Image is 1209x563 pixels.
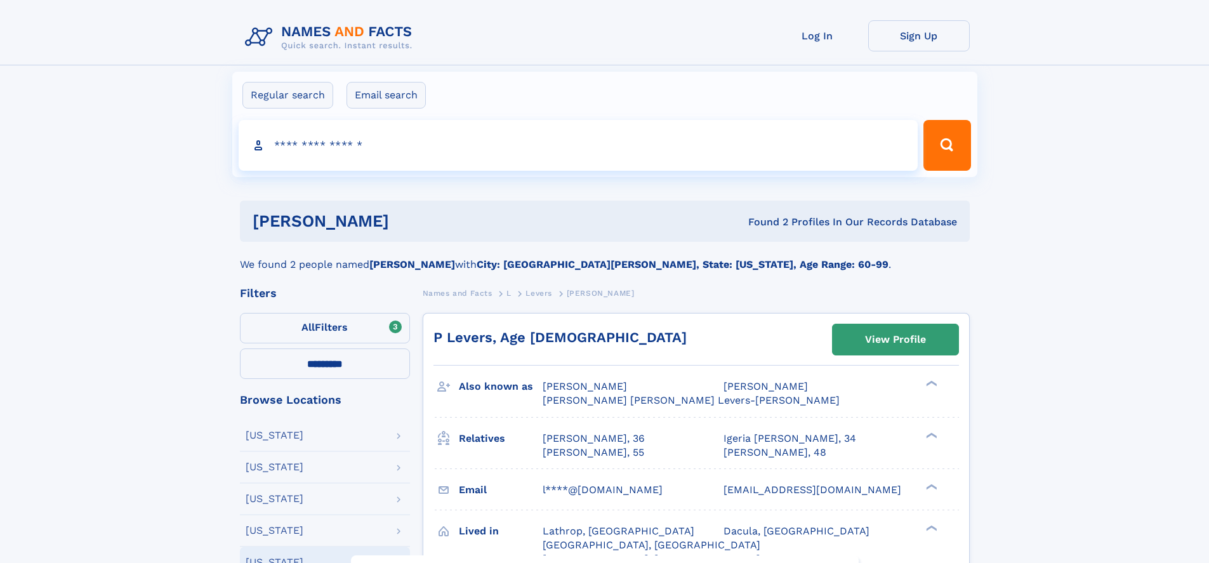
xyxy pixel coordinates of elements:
[723,380,808,392] span: [PERSON_NAME]
[723,484,901,496] span: [EMAIL_ADDRESS][DOMAIN_NAME]
[767,20,868,51] a: Log In
[569,215,957,229] div: Found 2 Profiles In Our Records Database
[923,431,938,439] div: ❯
[923,524,938,532] div: ❯
[723,525,869,537] span: Dacula, [GEOGRAPHIC_DATA]
[240,242,970,272] div: We found 2 people named with .
[242,82,333,109] label: Regular search
[543,394,840,406] span: [PERSON_NAME] [PERSON_NAME] Levers-[PERSON_NAME]
[833,324,958,355] a: View Profile
[543,446,644,460] a: [PERSON_NAME], 55
[506,285,512,301] a: L
[506,289,512,298] span: L
[543,525,694,537] span: Lathrop, [GEOGRAPHIC_DATA]
[369,258,455,270] b: [PERSON_NAME]
[865,325,926,354] div: View Profile
[567,289,635,298] span: [PERSON_NAME]
[246,462,303,472] div: [US_STATE]
[543,539,760,551] span: [GEOGRAPHIC_DATA], [GEOGRAPHIC_DATA]
[923,380,938,388] div: ❯
[246,494,303,504] div: [US_STATE]
[240,313,410,343] label: Filters
[525,285,552,301] a: Levers
[240,288,410,299] div: Filters
[347,82,426,109] label: Email search
[240,394,410,406] div: Browse Locations
[459,428,543,449] h3: Relatives
[301,321,315,333] span: All
[923,120,970,171] button: Search Button
[433,329,687,345] a: P Levers, Age [DEMOGRAPHIC_DATA]
[543,380,627,392] span: [PERSON_NAME]
[240,20,423,55] img: Logo Names and Facts
[459,376,543,397] h3: Also known as
[723,432,856,446] a: Igeria [PERSON_NAME], 34
[246,430,303,440] div: [US_STATE]
[246,526,303,536] div: [US_STATE]
[253,213,569,229] h1: [PERSON_NAME]
[459,520,543,542] h3: Lived in
[459,479,543,501] h3: Email
[525,289,552,298] span: Levers
[723,446,826,460] a: [PERSON_NAME], 48
[423,285,492,301] a: Names and Facts
[923,482,938,491] div: ❯
[239,120,918,171] input: search input
[477,258,889,270] b: City: [GEOGRAPHIC_DATA][PERSON_NAME], State: [US_STATE], Age Range: 60-99
[868,20,970,51] a: Sign Up
[543,432,645,446] a: [PERSON_NAME], 36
